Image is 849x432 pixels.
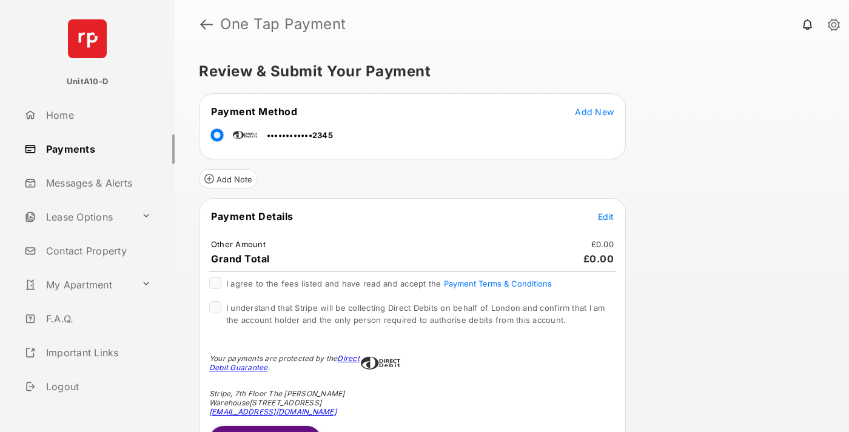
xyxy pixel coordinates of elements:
[19,338,156,367] a: Important Links
[19,168,175,198] a: Messages & Alerts
[19,236,175,265] a: Contact Property
[226,279,552,288] span: I agree to the fees listed and have read and accept the
[267,130,333,140] span: ••••••••••••2345
[19,270,136,299] a: My Apartment
[575,107,614,117] span: Add New
[598,211,614,222] span: Edit
[19,135,175,164] a: Payments
[211,210,294,222] span: Payment Details
[67,76,108,88] p: UnitA10-D
[199,64,815,79] h5: Review & Submit Your Payment
[19,372,175,401] a: Logout
[591,239,614,250] td: £0.00
[19,304,175,333] a: F.A.Q.
[209,354,360,372] a: Direct Debit Guarantee
[19,101,175,130] a: Home
[444,279,552,288] button: I agree to the fees listed and have read and accept the
[211,105,297,118] span: Payment Method
[199,169,258,188] button: Add Note
[211,253,270,265] span: Grand Total
[220,17,346,32] strong: One Tap Payment
[209,354,361,372] div: Your payments are protected by the .
[210,239,266,250] td: Other Amount
[68,19,107,58] img: svg+xml;base64,PHN2ZyB4bWxucz0iaHR0cDovL3d3dy53My5vcmcvMjAwMC9zdmciIHdpZHRoPSI2NCIgaGVpZ2h0PSI2NC...
[19,202,136,231] a: Lease Options
[598,210,614,222] button: Edit
[209,389,361,416] div: Stripe, 7th Floor The [PERSON_NAME] Warehouse [STREET_ADDRESS]
[575,105,614,118] button: Add New
[226,303,605,325] span: I understand that Stripe will be collecting Direct Debits on behalf of London and confirm that I ...
[209,407,337,416] a: [EMAIL_ADDRESS][DOMAIN_NAME]
[583,253,614,265] span: £0.00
